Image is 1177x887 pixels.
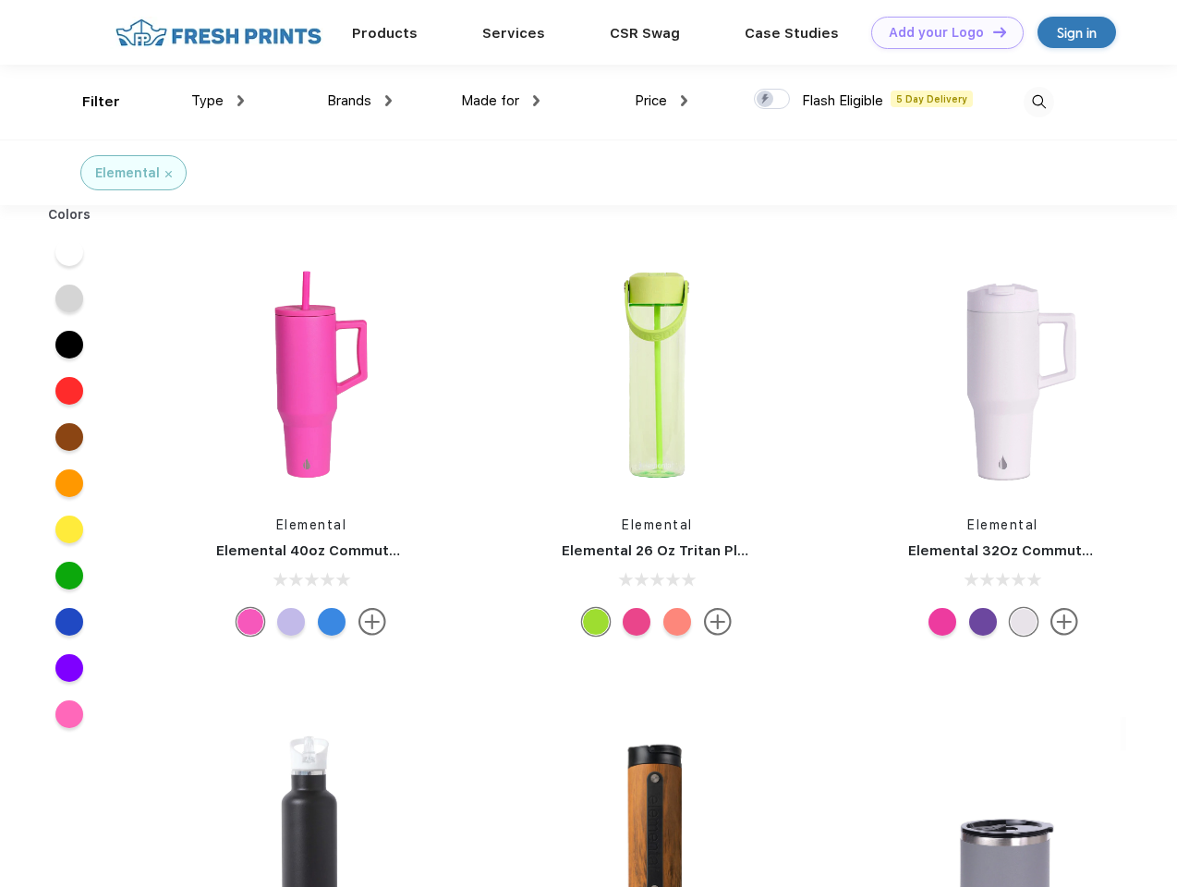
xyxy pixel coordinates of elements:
[237,95,244,106] img: dropdown.png
[635,92,667,109] span: Price
[534,251,780,497] img: func=resize&h=266
[908,542,1159,559] a: Elemental 32Oz Commuter Tumbler
[188,251,434,497] img: func=resize&h=266
[237,608,264,636] div: Hot Pink
[385,95,392,106] img: dropdown.png
[461,92,519,109] span: Made for
[216,542,467,559] a: Elemental 40oz Commuter Tumbler
[327,92,371,109] span: Brands
[681,95,687,106] img: dropdown.png
[95,164,160,183] div: Elemental
[277,608,305,636] div: Lilac Tie Dye
[352,25,418,42] a: Products
[533,95,540,106] img: dropdown.png
[623,608,650,636] div: Pink Checkers
[967,517,1038,532] a: Elemental
[610,25,680,42] a: CSR Swag
[969,608,997,636] div: Purple
[82,91,120,113] div: Filter
[704,608,732,636] img: more.svg
[880,251,1126,497] img: func=resize&h=266
[891,91,973,107] span: 5 Day Delivery
[663,608,691,636] div: Cotton candy
[318,608,346,636] div: Blue tile
[622,517,693,532] a: Elemental
[358,608,386,636] img: more.svg
[562,542,868,559] a: Elemental 26 Oz Tritan Plastic Water Bottle
[993,27,1006,37] img: DT
[928,608,956,636] div: Hot Pink
[802,92,883,109] span: Flash Eligible
[1037,17,1116,48] a: Sign in
[1010,608,1037,636] div: Matte White
[1024,87,1054,117] img: desktop_search.svg
[582,608,610,636] div: Key lime
[165,171,172,177] img: filter_cancel.svg
[889,25,984,41] div: Add your Logo
[276,517,347,532] a: Elemental
[110,17,327,49] img: fo%20logo%202.webp
[34,205,105,225] div: Colors
[191,92,224,109] span: Type
[1057,22,1097,43] div: Sign in
[1050,608,1078,636] img: more.svg
[482,25,545,42] a: Services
